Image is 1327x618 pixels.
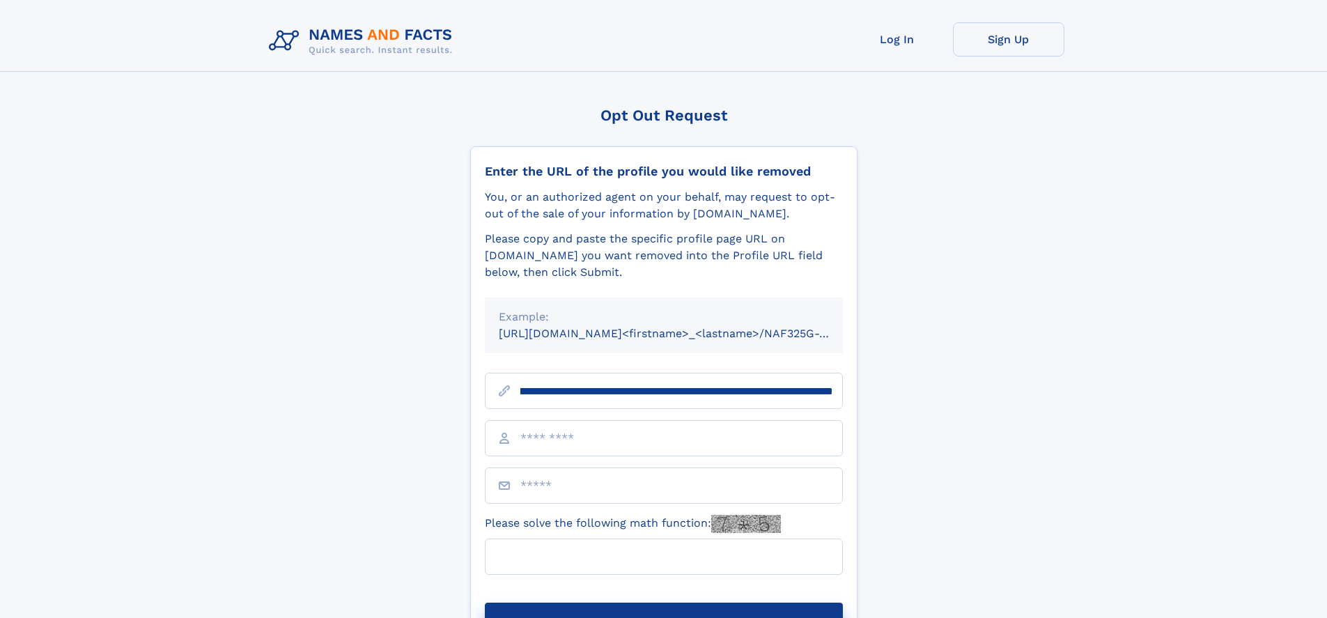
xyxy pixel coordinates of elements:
[841,22,953,56] a: Log In
[499,309,829,325] div: Example:
[485,164,843,179] div: Enter the URL of the profile you would like removed
[470,107,857,124] div: Opt Out Request
[485,231,843,281] div: Please copy and paste the specific profile page URL on [DOMAIN_NAME] you want removed into the Pr...
[485,189,843,222] div: You, or an authorized agent on your behalf, may request to opt-out of the sale of your informatio...
[485,515,781,533] label: Please solve the following math function:
[953,22,1064,56] a: Sign Up
[263,22,464,60] img: Logo Names and Facts
[499,327,869,340] small: [URL][DOMAIN_NAME]<firstname>_<lastname>/NAF325G-xxxxxxxx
